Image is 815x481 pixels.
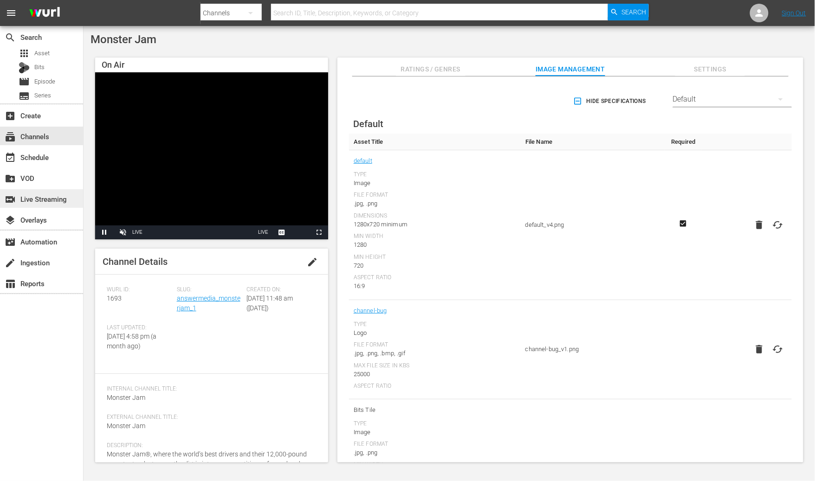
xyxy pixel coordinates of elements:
[354,171,516,179] div: Type
[353,118,383,129] span: Default
[34,49,50,58] span: Asset
[5,237,16,248] span: Automation
[521,300,666,399] td: channel-bug_v1.png
[521,134,666,150] th: File Name
[5,131,16,142] span: Channels
[354,179,516,188] div: Image
[665,134,701,150] th: Required
[107,286,172,294] span: Wurl ID:
[354,282,516,291] div: 16:9
[608,4,649,20] button: Search
[354,428,516,437] div: Image
[5,110,16,122] span: Create
[5,257,16,269] span: Ingestion
[354,212,516,220] div: Dimensions
[354,233,516,240] div: Min Width
[301,251,323,273] button: edit
[95,225,114,239] button: Pause
[354,220,516,229] div: 1280x720 minimum
[177,286,242,294] span: Slug:
[107,295,122,302] span: 1693
[114,225,132,239] button: Unmute
[272,225,291,239] button: Captions
[5,152,16,163] span: Schedule
[19,48,30,59] span: Asset
[571,88,650,114] button: Hide Specifications
[132,225,142,239] div: LIVE
[354,240,516,250] div: 1280
[34,77,55,86] span: Episode
[354,155,372,167] a: default
[536,64,605,75] span: Image Management
[521,150,666,300] td: default_v4.png
[107,394,145,401] span: Monster Jam
[621,4,646,20] span: Search
[107,422,145,430] span: Monster Jam
[307,257,318,268] span: edit
[19,90,30,102] span: Series
[354,441,516,448] div: File Format
[354,370,516,379] div: 25000
[258,230,268,235] span: LIVE
[349,134,521,150] th: Asset Title
[246,295,293,312] span: [DATE] 11:48 am ([DATE])
[95,72,328,239] div: Video Player
[354,462,516,469] div: Min Width
[254,225,272,239] button: Seek to live, currently playing live
[354,448,516,457] div: .jpg, .png
[354,362,516,370] div: Max File Size In Kbs
[34,91,51,100] span: Series
[5,194,16,205] span: Live Streaming
[396,64,466,75] span: Ratings / Genres
[34,63,45,72] span: Bits
[354,420,516,428] div: Type
[354,192,516,199] div: File Format
[246,286,312,294] span: Created On:
[107,414,312,421] span: External Channel Title:
[678,219,689,228] svg: Required
[354,321,516,328] div: Type
[673,86,792,112] div: Default
[91,33,156,46] span: Monster Jam
[103,256,168,267] span: Channel Details
[5,278,16,289] span: Reports
[19,62,30,73] div: Bits
[107,385,312,393] span: Internal Channel Title:
[354,254,516,261] div: Min Height
[354,349,516,358] div: .jpg, .png, .bmp, .gif
[354,274,516,282] div: Aspect Ratio
[354,261,516,270] div: 720
[575,96,646,106] span: Hide Specifications
[354,383,516,390] div: Aspect Ratio
[310,225,328,239] button: Fullscreen
[782,9,806,17] a: Sign Out
[107,324,172,332] span: Last Updated:
[354,328,516,338] div: Logo
[354,305,387,317] a: channel-bug
[102,60,124,70] span: On Air
[291,225,310,239] button: Picture-in-Picture
[22,2,67,24] img: ans4CAIJ8jUAAAAAAAAAAAAAAAAAAAAAAAAgQb4GAAAAAAAAAAAAAAAAAAAAAAAAJMjXAAAAAAAAAAAAAAAAAAAAAAAAgAT5G...
[354,404,516,416] span: Bits Tile
[5,173,16,184] span: VOD
[177,295,240,312] a: answermedia_monsterjam_1
[5,215,16,226] span: Overlays
[107,333,156,350] span: [DATE] 4:58 pm (a month ago)
[675,64,745,75] span: Settings
[6,7,17,19] span: menu
[107,442,312,449] span: Description:
[354,341,516,349] div: File Format
[354,199,516,208] div: .jpg, .png
[19,76,30,87] span: Episode
[5,32,16,43] span: Search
